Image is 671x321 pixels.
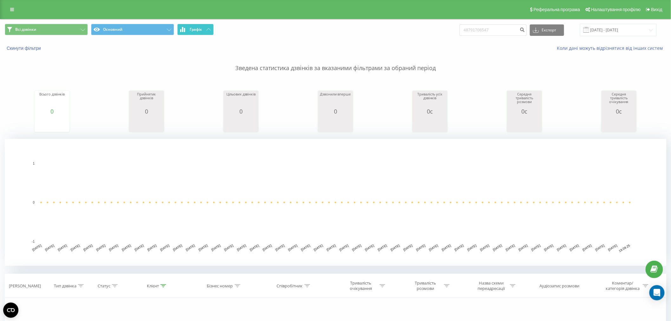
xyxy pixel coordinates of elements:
text: [DATE] [249,244,260,252]
svg: A chart. [320,115,351,134]
text: [DATE] [531,244,541,252]
span: Вихід [651,7,662,12]
text: [DATE] [147,244,157,252]
text: [DATE] [121,244,132,252]
div: Статус [98,283,110,289]
span: Налаштування профілю [591,7,641,12]
div: Аудіозапис розмови [540,283,580,289]
a: Коли дані можуть відрізнятися вiд інших систем [557,45,666,51]
text: [DATE] [173,244,183,252]
text: [DATE] [505,244,516,252]
input: Пошук за номером [459,24,527,36]
div: Тривалість очікування [344,280,378,291]
text: [DATE] [428,244,439,252]
text: [DATE] [403,244,413,252]
span: Графік [190,27,202,32]
div: 0 [320,108,351,115]
svg: A chart. [5,139,667,266]
div: Цільових дзвінків [225,92,257,108]
text: [DATE] [364,244,375,252]
text: [DATE] [492,244,503,252]
text: [DATE] [70,244,81,252]
span: Реферальна програма [534,7,580,12]
text: [DATE] [595,244,605,252]
div: Всього дзвінків [36,92,68,108]
text: [DATE] [300,244,311,252]
text: -1 [32,240,35,243]
text: [DATE] [262,244,272,252]
text: [DATE] [211,244,221,252]
div: Назва схеми переадресації [474,280,508,291]
text: [DATE] [352,244,362,252]
text: [DATE] [608,244,618,252]
text: 0 [33,201,35,204]
button: Графік [177,24,214,35]
button: Всі дзвінки [5,24,88,35]
text: [DATE] [288,244,298,252]
text: [DATE] [185,244,196,252]
text: [DATE] [275,244,285,252]
div: 0 [36,108,68,115]
div: Тип дзвінка [54,283,76,289]
text: [DATE] [454,244,465,252]
div: Співробітник [277,283,303,289]
text: [DATE] [390,244,401,252]
div: Тривалість розмови [408,280,442,291]
div: 0с [509,108,540,115]
svg: A chart. [414,115,446,134]
div: 0с [603,108,635,115]
text: [DATE] [339,244,349,252]
text: [DATE] [569,244,580,252]
text: [DATE] [479,244,490,252]
text: [DATE] [467,244,477,252]
text: [DATE] [32,244,42,252]
text: [DATE] [416,244,426,252]
div: Тривалість усіх дзвінків [414,92,446,108]
text: [DATE] [326,244,336,252]
text: [DATE] [377,244,388,252]
div: Дзвонили вперше [320,92,351,108]
text: [DATE] [57,244,68,252]
svg: A chart. [36,115,68,134]
text: [DATE] [95,244,106,252]
text: 19.09.25 [618,244,631,253]
div: 0 [225,108,257,115]
div: A chart. [131,115,162,134]
text: [DATE] [134,244,144,252]
text: [DATE] [108,244,119,252]
text: [DATE] [198,244,208,252]
text: [DATE] [582,244,592,252]
button: Основний [91,24,174,35]
svg: A chart. [509,115,540,134]
text: [DATE] [160,244,170,252]
svg: A chart. [225,115,257,134]
text: [DATE] [557,244,567,252]
div: Коментар/категорія дзвінка [604,280,641,291]
text: [DATE] [313,244,324,252]
text: [DATE] [518,244,528,252]
svg: A chart. [603,115,635,134]
div: 0 [131,108,162,115]
div: 0с [414,108,446,115]
button: Скинути фільтри [5,45,44,51]
button: Експорт [530,24,564,36]
text: [DATE] [83,244,93,252]
div: [PERSON_NAME] [9,283,41,289]
div: Середня тривалість очікування [603,92,635,108]
text: [DATE] [544,244,554,252]
text: [DATE] [224,244,234,252]
text: [DATE] [44,244,55,252]
button: Open CMP widget [3,303,18,318]
span: Всі дзвінки [15,27,36,32]
div: Клієнт [147,283,159,289]
div: Середня тривалість розмови [509,92,540,108]
text: [DATE] [236,244,247,252]
p: Зведена статистика дзвінків за вказаними фільтрами за обраний період [5,51,666,72]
